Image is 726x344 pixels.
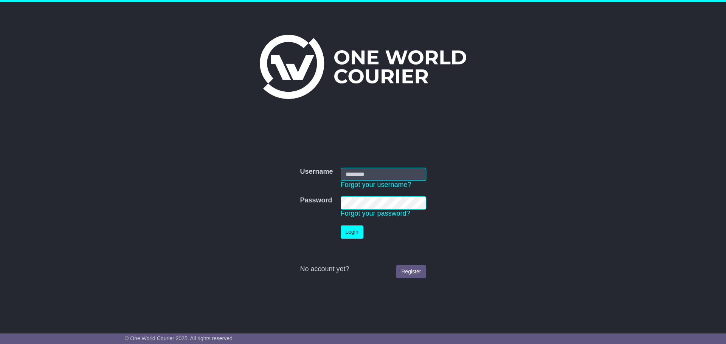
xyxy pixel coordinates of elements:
span: © One World Courier 2025. All rights reserved. [125,335,234,341]
a: Register [396,265,426,278]
button: Login [341,225,363,239]
a: Forgot your password? [341,210,410,217]
label: Username [300,168,333,176]
a: Forgot your username? [341,181,411,188]
label: Password [300,196,332,205]
img: One World [260,35,466,99]
div: No account yet? [300,265,426,273]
